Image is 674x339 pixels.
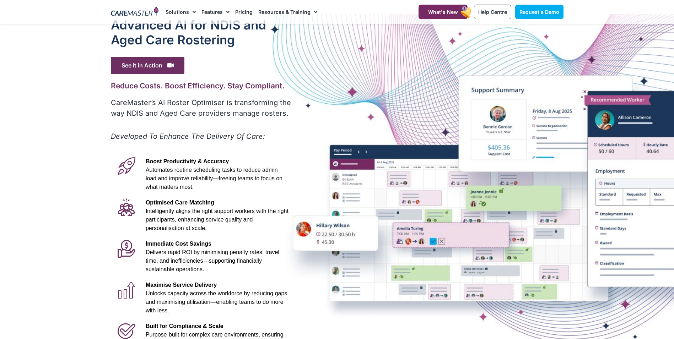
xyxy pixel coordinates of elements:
span: See it in Action [111,57,184,74]
p: CareMaster’s AI Roster Optimiser is transforming the way NDIS and Aged Care providers manage rost... [111,97,292,119]
span: Built for Compliance & Scale [146,323,223,329]
span: Help Centre [478,9,507,15]
a: Request a Demo [515,5,564,19]
h2: Reduce Costs. Boost Efficiency. Stay Compliant. [111,81,292,90]
h1: Advanced Al for NDIS and Aged Care Rostering [111,17,292,47]
span: Unlocks capacity across the workforce by reducing gaps and maximising utilisation—enabling teams ... [146,290,287,313]
span: What's New [428,9,458,15]
span: Request a Demo [519,9,559,15]
span: Boost Productivity & Accuracy [146,158,229,164]
span: Maximise Service Delivery [146,282,217,288]
a: What's New [419,5,468,19]
em: Developed To Enhance The Delivery Of Care: [111,132,265,141]
span: Automates routine scheduling tasks to reduce admin load and improve reliability—freeing teams to ... [146,167,282,190]
span: Intelligently aligns the right support workers with the right participants, enhancing service qua... [146,208,289,231]
span: Immediate Cost Savings [146,241,211,247]
span: Optimised Care Matching [146,199,214,206]
img: CareMaster Logo [111,7,159,17]
span: Delivers rapid ROI by minimising penalty rates, travel time, and inefficiencies—supporting financ... [146,249,279,272]
a: Help Centre [474,5,511,19]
